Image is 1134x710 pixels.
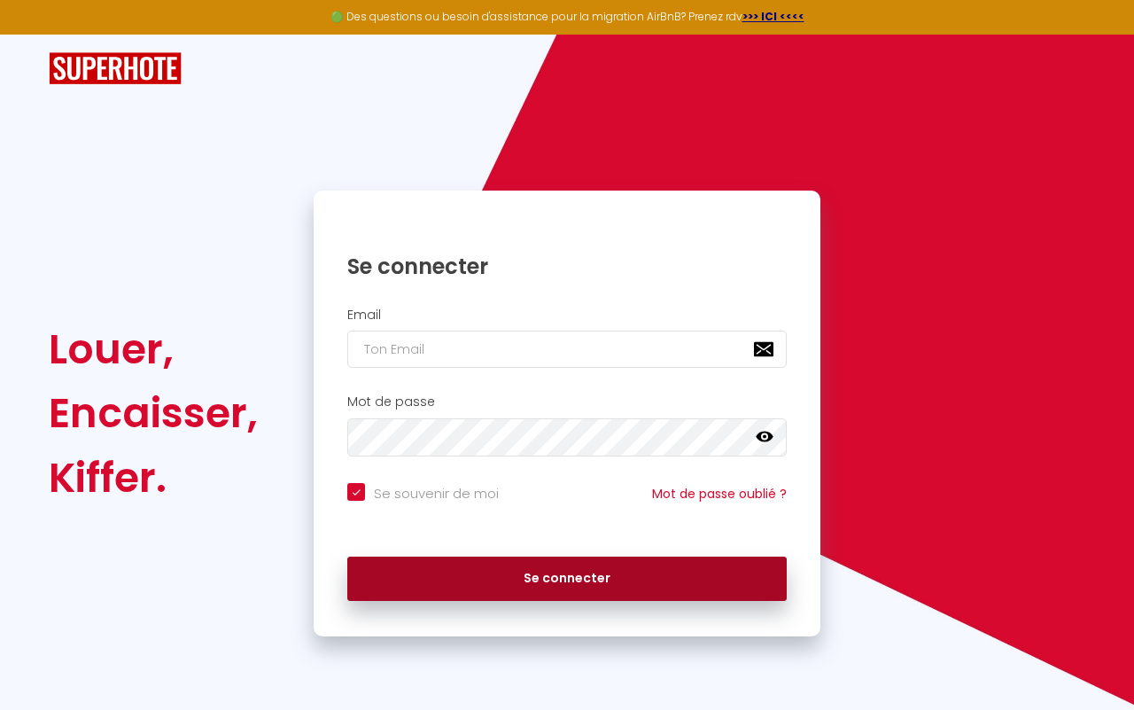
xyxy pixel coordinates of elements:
[347,557,787,601] button: Se connecter
[347,331,787,368] input: Ton Email
[49,446,258,510] div: Kiffer.
[49,52,182,85] img: SuperHote logo
[347,308,787,323] h2: Email
[347,394,787,410] h2: Mot de passe
[742,9,804,24] a: >>> ICI <<<<
[347,253,787,280] h1: Se connecter
[49,381,258,445] div: Encaisser,
[49,317,258,381] div: Louer,
[652,485,787,503] a: Mot de passe oublié ?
